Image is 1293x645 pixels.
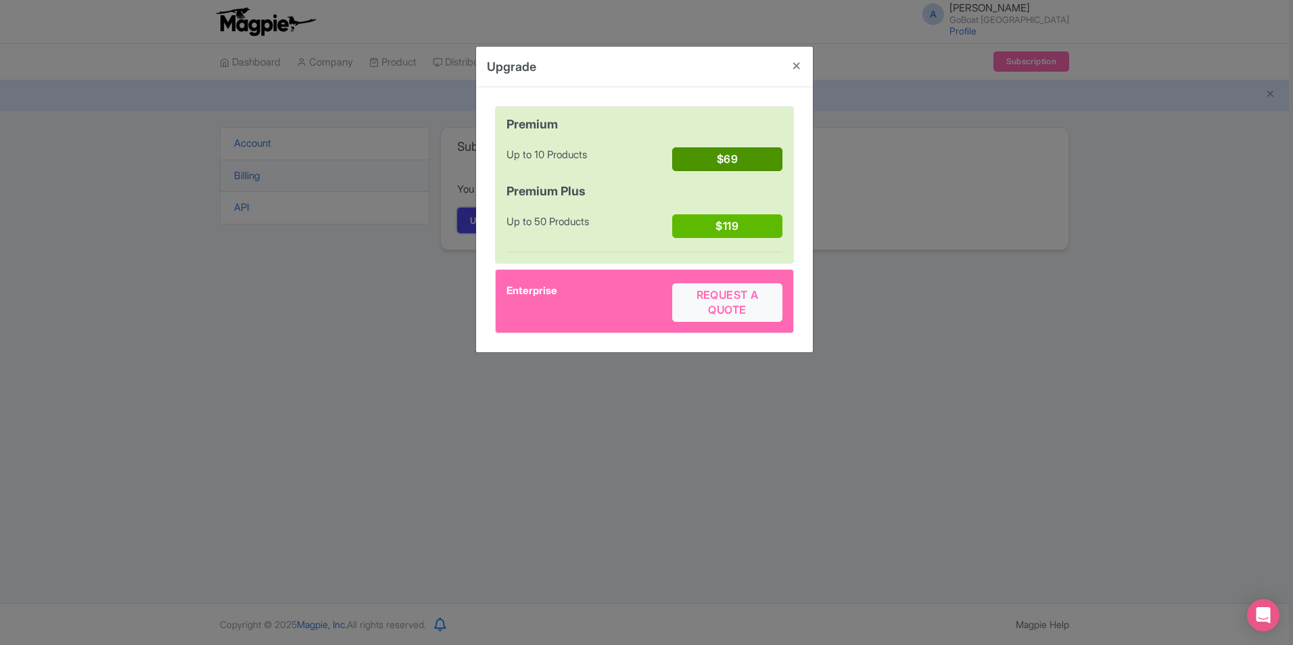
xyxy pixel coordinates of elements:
[780,47,813,85] button: Close
[697,288,758,316] span: Request a quote
[507,214,672,243] div: Up to 50 Products
[672,147,782,171] button: $69
[507,147,672,176] div: Up to 10 Products
[672,214,782,238] button: $119
[507,283,672,322] div: Enterprise
[507,185,782,198] h4: Premium Plus
[487,57,536,76] h4: Upgrade
[1247,599,1279,631] div: Open Intercom Messenger
[672,283,782,322] button: Request a quote
[507,118,782,131] h4: Premium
